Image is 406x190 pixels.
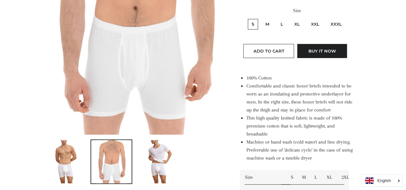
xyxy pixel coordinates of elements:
[337,170,349,185] td: 2XL
[248,19,258,29] label: S
[365,177,399,184] a: English
[246,75,272,81] span: 100% Cotton
[297,44,347,58] button: Buy it now
[246,83,352,113] span: Comfortable and classic boxer briefs intended to be worn as an insulating and protective underlay...
[297,170,309,185] td: M
[240,7,354,15] label: Size
[290,19,304,29] label: XL
[96,140,127,183] img: Load image into Gallery viewer, Men&#39;s 100% Cotton Classic Boxer Briefs
[309,170,322,185] td: L
[286,170,297,185] td: S
[327,19,346,29] label: XXXL
[277,19,287,29] label: L
[240,170,286,185] td: Size
[246,138,354,162] li: Machine or hand wash (cold water) and line drying. Preferrable use of 'delicate cycle' in the cas...
[246,114,354,138] li: This high quality knitted fabric is made of 100% premium cotton that is soft, lightweight, and br...
[253,48,284,54] span: Add to Cart
[48,140,82,183] img: Load image into Gallery viewer, Men&#39;s 100% Cotton Classic Boxer Briefs
[243,44,294,58] button: Add to Cart
[141,140,175,183] img: Load image into Gallery viewer, Men&#39;s 100% Cotton Classic Boxer Briefs
[322,170,337,185] td: XL
[262,19,273,29] label: M
[377,178,391,183] i: English
[307,19,323,29] label: XXL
